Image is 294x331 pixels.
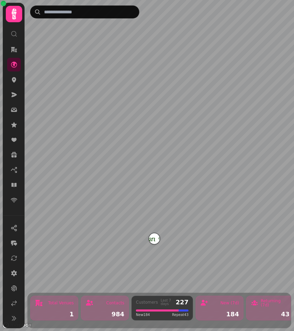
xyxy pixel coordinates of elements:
[200,311,239,317] div: 184
[149,233,160,246] div: Map marker
[149,233,160,244] button: The Garden of Easton
[136,300,158,304] div: Customers
[48,301,74,305] div: Total Venues
[261,299,290,307] div: Returning (7d)
[161,299,173,306] div: Last 7 days
[176,299,188,305] div: 227
[35,311,74,317] div: 1
[172,312,188,317] span: Repeat 43
[220,301,239,305] div: New (7d)
[2,321,32,329] a: Mapbox logo
[85,311,124,317] div: 984
[136,312,150,317] span: New 184
[106,301,124,305] div: Contacts
[251,311,290,317] div: 43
